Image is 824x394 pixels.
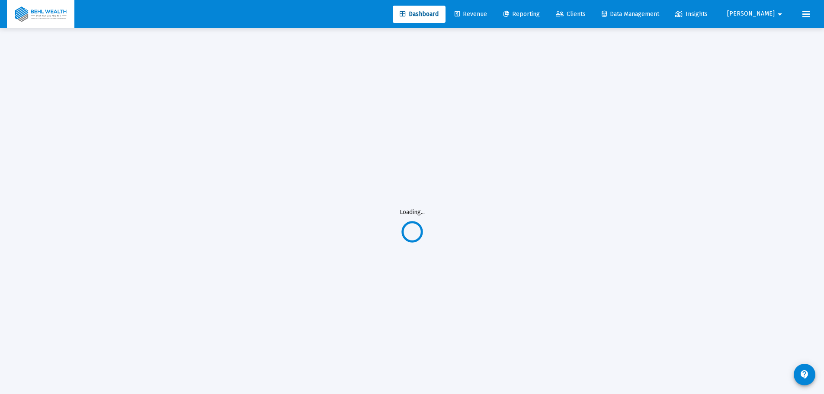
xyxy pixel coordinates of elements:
span: Clients [556,10,586,18]
span: Insights [675,10,708,18]
mat-icon: contact_support [799,369,810,380]
span: Reporting [503,10,540,18]
mat-icon: arrow_drop_down [775,6,785,23]
span: Revenue [455,10,487,18]
span: [PERSON_NAME] [727,10,775,18]
img: Dashboard [13,6,68,23]
a: Reporting [496,6,547,23]
span: Data Management [602,10,659,18]
button: [PERSON_NAME] [717,5,795,22]
a: Insights [668,6,715,23]
span: Dashboard [400,10,439,18]
a: Data Management [595,6,666,23]
a: Dashboard [393,6,446,23]
a: Revenue [448,6,494,23]
a: Clients [549,6,593,23]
